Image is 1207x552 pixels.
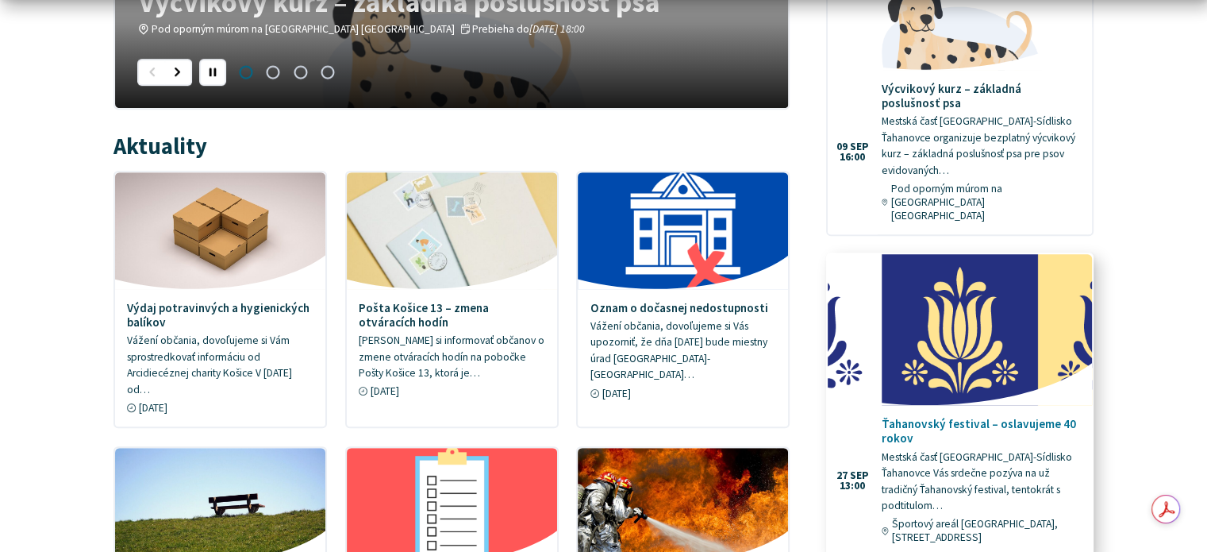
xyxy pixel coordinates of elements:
div: Nasledujúci slajd [165,59,192,86]
span: Pod oporným múrom na [GEOGRAPHIC_DATA] [GEOGRAPHIC_DATA] [152,22,455,36]
h4: Výdaj potravinvých a hygienických balíkov [127,301,313,330]
span: [DATE] [602,387,631,400]
span: 09 [836,141,848,152]
h4: Výcvikový kurz – základná poslušnosť psa [882,82,1080,110]
span: sep [850,141,869,152]
span: 27 [836,470,848,481]
a: Oznam o dočasnej nedostupnosti Vážení občania, dovoľujeme si Vás upozorniť, že dňa [DATE] bude mi... [578,172,788,412]
h4: Ťahanovský festival – oslavujeme 40 rokov [882,417,1080,446]
p: [PERSON_NAME] si informovať občanov o zmene otváracích hodín na pobočke Pošty Košice 13, ktorá je… [359,333,545,382]
span: Prejsť na slajd 3 [286,59,313,86]
a: Výdaj potravinvých a hygienických balíkov Vážení občania, dovoľujeme si Vám sprostredkovať inform... [115,172,325,427]
em: [DATE] 18:00 [529,22,585,36]
span: [DATE] [139,401,167,415]
p: Mestská časť [GEOGRAPHIC_DATA]-Sídlisko Ťahanovce Vás srdečne pozýva na už tradičný Ťahanovský fe... [882,450,1080,515]
span: [DATE] [371,384,399,398]
h4: Oznam o dočasnej nedostupnosti [590,301,777,315]
span: sep [850,470,869,481]
h4: Pošta Košice 13 – zmena otváracích hodín [359,301,545,330]
p: Mestská časť [GEOGRAPHIC_DATA]-Sídlisko Ťahanovce organizuje bezplatný výcvikový kurz – základná ... [882,114,1080,179]
div: Predošlý slajd [137,59,164,86]
p: Vážení občania, dovoľujeme si Vám sprostredkovať informáciu od Arcidiecéznej charity Košice V [DA... [127,333,313,398]
span: Pod oporným múrom na [GEOGRAPHIC_DATA] [GEOGRAPHIC_DATA] [890,182,1079,222]
span: Športový areál [GEOGRAPHIC_DATA], [STREET_ADDRESS] [892,518,1080,545]
a: Pošta Košice 13 – zmena otváracích hodín [PERSON_NAME] si informovať občanov o zmene otváracích h... [347,172,557,411]
h3: Aktuality [113,134,207,159]
span: Prejsť na slajd 2 [259,59,286,86]
span: Prebieha do [472,22,585,36]
span: Prejsť na slajd 4 [314,59,341,86]
p: Vážení občania, dovoľujeme si Vás upozorniť, že dňa [DATE] bude miestny úrad [GEOGRAPHIC_DATA]-[G... [590,318,777,384]
span: Prejsť na slajd 1 [233,59,259,86]
div: Pozastaviť pohyb slajdera [199,59,226,86]
span: 13:00 [836,481,869,492]
span: 16:00 [836,152,869,163]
